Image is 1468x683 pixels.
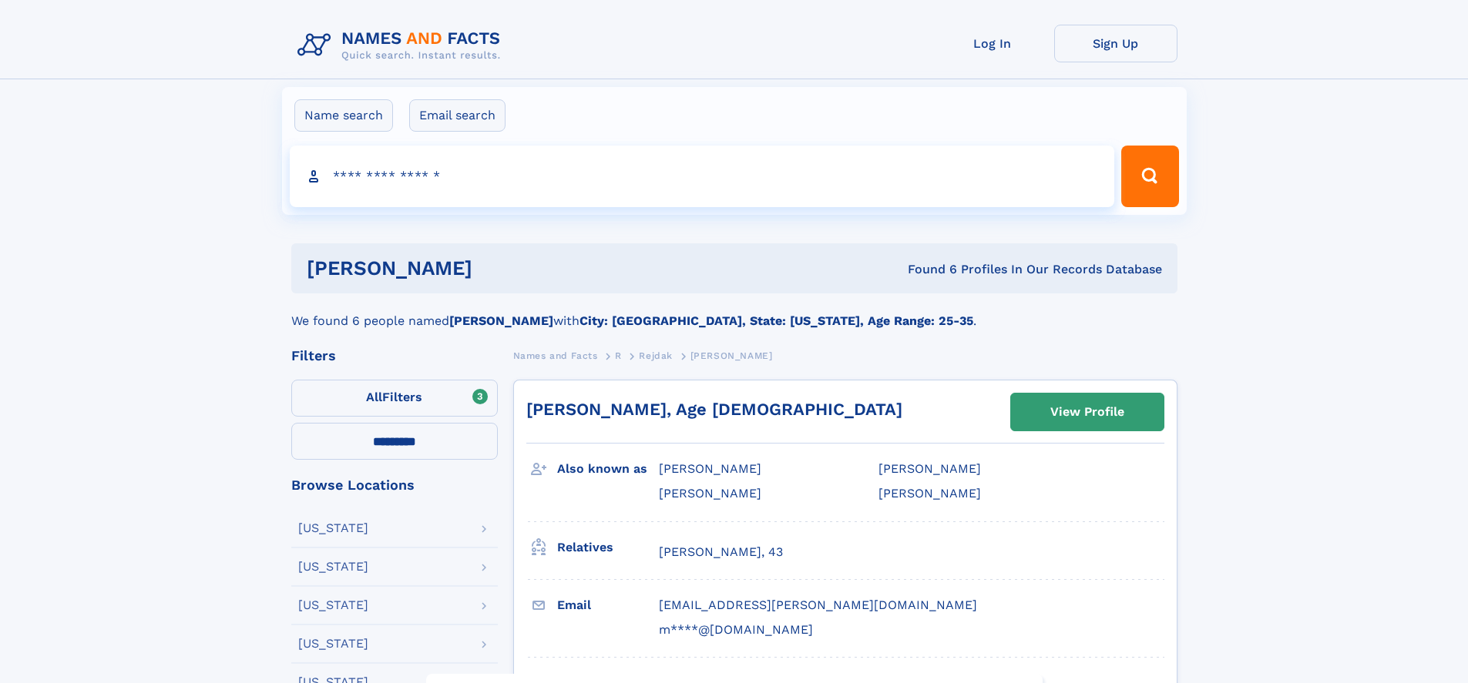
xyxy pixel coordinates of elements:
[409,99,506,132] label: Email search
[1121,146,1178,207] button: Search Button
[1011,393,1164,430] a: View Profile
[298,561,368,573] div: [US_STATE]
[298,599,368,611] div: [US_STATE]
[291,380,498,417] label: Filters
[1050,394,1124,430] div: View Profile
[307,259,690,278] h1: [PERSON_NAME]
[1054,25,1177,62] a: Sign Up
[294,99,393,132] label: Name search
[659,486,761,501] span: [PERSON_NAME]
[690,350,773,361] span: [PERSON_NAME]
[298,638,368,650] div: [US_STATE]
[298,522,368,534] div: [US_STATE]
[557,592,659,618] h3: Email
[579,313,973,328] b: City: [GEOGRAPHIC_DATA], State: [US_STATE], Age Range: 25-35
[615,346,622,365] a: R
[659,461,761,476] span: [PERSON_NAME]
[615,350,622,361] span: R
[291,349,498,363] div: Filters
[878,486,981,501] span: [PERSON_NAME]
[291,293,1177,330] div: We found 6 people named with .
[449,313,553,328] b: [PERSON_NAME]
[526,400,902,419] a: [PERSON_NAME], Age [DEMOGRAPHIC_DATA]
[659,598,977,612] span: [EMAIL_ADDRESS][PERSON_NAME][DOMAIN_NAME]
[690,261,1162,278] div: Found 6 Profiles In Our Records Database
[878,461,981,476] span: [PERSON_NAME]
[366,390,382,404] span: All
[659,544,783,561] a: [PERSON_NAME], 43
[291,478,498,492] div: Browse Locations
[557,534,659,561] h3: Relatives
[291,25,513,66] img: Logo Names and Facts
[290,146,1115,207] input: search input
[513,346,598,365] a: Names and Facts
[639,346,673,365] a: Rejdak
[557,456,659,482] h3: Also known as
[931,25,1054,62] a: Log In
[639,350,673,361] span: Rejdak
